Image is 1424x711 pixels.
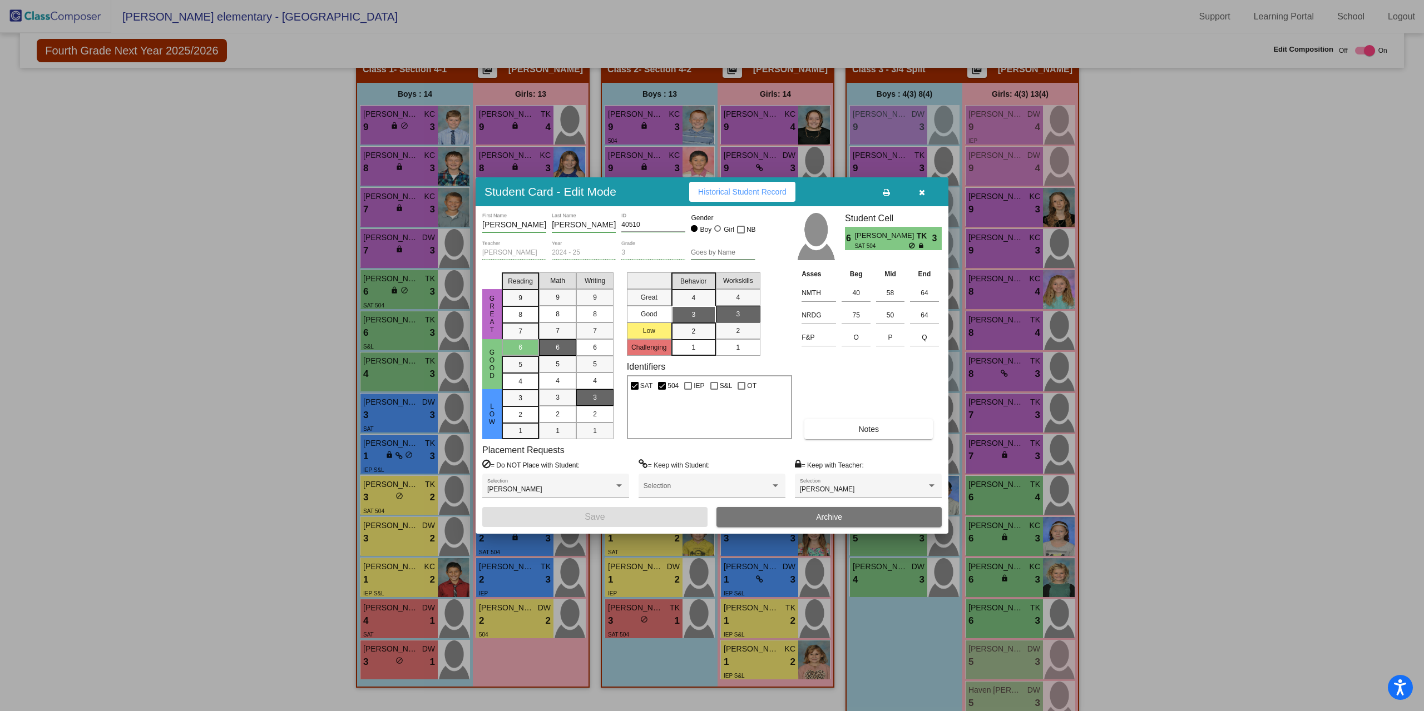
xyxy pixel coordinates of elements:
[691,249,755,257] input: goes by name
[816,513,842,521] span: Archive
[694,379,704,392] span: IEP
[799,268,839,280] th: Asses
[720,379,733,392] span: S&L
[845,232,854,245] span: 6
[795,459,864,470] label: = Keep with Teacher:
[556,309,560,319] span: 8
[487,349,497,380] span: Good
[621,221,685,229] input: Enter ID
[585,276,605,286] span: Writing
[593,342,597,352] span: 6
[736,342,740,352] span: 1
[800,485,855,493] span: [PERSON_NAME]
[508,276,533,286] span: Reading
[854,242,908,250] span: SAT 504
[518,426,522,436] span: 1
[593,359,597,369] span: 5
[907,268,942,280] th: End
[804,419,933,439] button: Notes
[518,393,522,403] span: 3
[556,426,560,436] span: 1
[487,295,497,334] span: Great
[736,292,740,302] span: 4
[917,230,932,242] span: TK
[680,276,706,286] span: Behavior
[700,225,712,235] div: Boy
[845,213,942,223] h3: Student Cell
[698,187,787,196] span: Historical Student Record
[691,326,695,336] span: 2
[556,392,560,402] span: 3
[593,409,597,419] span: 2
[482,507,708,527] button: Save
[556,342,560,352] span: 6
[556,376,560,386] span: 4
[593,292,597,302] span: 9
[482,249,546,257] input: teacher
[639,459,710,470] label: = Keep with Student:
[556,292,560,302] span: 9
[556,326,560,336] span: 7
[691,293,695,303] span: 4
[518,310,522,320] span: 8
[746,223,756,236] span: NB
[518,376,522,386] span: 4
[556,409,560,419] span: 2
[593,392,597,402] span: 3
[932,232,942,245] span: 3
[854,230,916,242] span: [PERSON_NAME]
[593,326,597,336] span: 7
[689,182,795,202] button: Historical Student Record
[736,309,740,319] span: 3
[518,342,522,352] span: 6
[487,402,497,426] span: Low
[621,249,685,257] input: grade
[839,268,873,280] th: Beg
[736,326,740,336] span: 2
[484,185,616,198] h3: Student Card - Edit Mode
[667,379,679,392] span: 504
[482,459,580,470] label: = Do NOT Place with Student:
[585,512,605,521] span: Save
[550,276,565,286] span: Math
[518,293,522,303] span: 9
[858,425,879,434] span: Notes
[556,359,560,369] span: 5
[691,310,695,320] span: 3
[723,276,753,286] span: Workskills
[802,307,836,324] input: assessment
[627,361,665,372] label: Identifiers
[518,360,522,370] span: 5
[593,426,597,436] span: 1
[518,410,522,420] span: 2
[691,213,755,223] mat-label: Gender
[593,376,597,386] span: 4
[691,342,695,352] span: 1
[487,485,542,493] span: [PERSON_NAME]
[802,285,836,301] input: assessment
[640,379,652,392] span: SAT
[802,329,836,346] input: assessment
[482,445,565,455] label: Placement Requests
[552,249,616,257] input: year
[747,379,756,392] span: OT
[593,309,597,319] span: 8
[518,326,522,336] span: 7
[716,507,942,527] button: Archive
[723,225,734,235] div: Girl
[873,268,907,280] th: Mid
